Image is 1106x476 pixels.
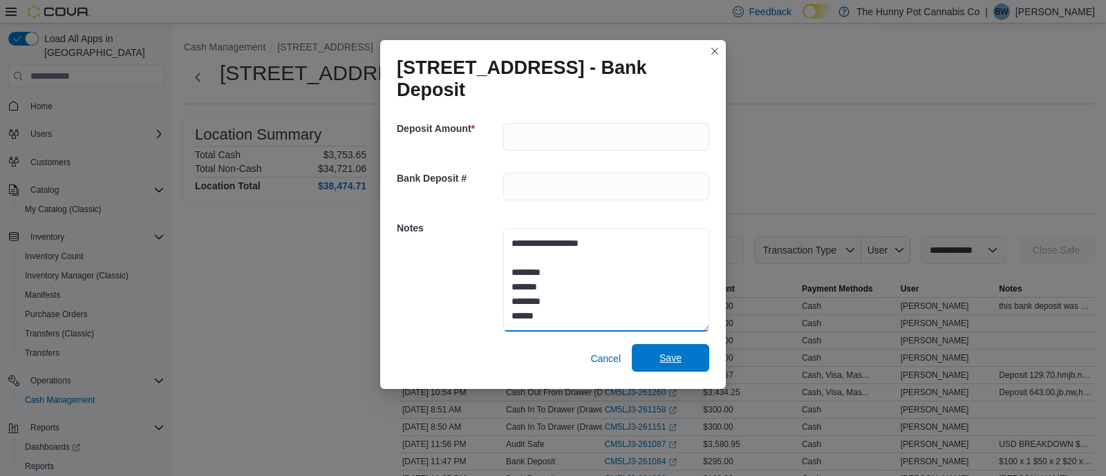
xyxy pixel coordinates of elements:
h5: Notes [397,214,500,242]
h5: Deposit Amount [397,115,500,142]
h5: Bank Deposit # [397,164,500,192]
span: Save [659,351,682,365]
span: Cancel [590,352,621,365]
button: Cancel [585,345,626,372]
button: Save [632,344,709,372]
button: Closes this modal window [706,43,723,59]
h1: [STREET_ADDRESS] - Bank Deposit [397,57,698,101]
